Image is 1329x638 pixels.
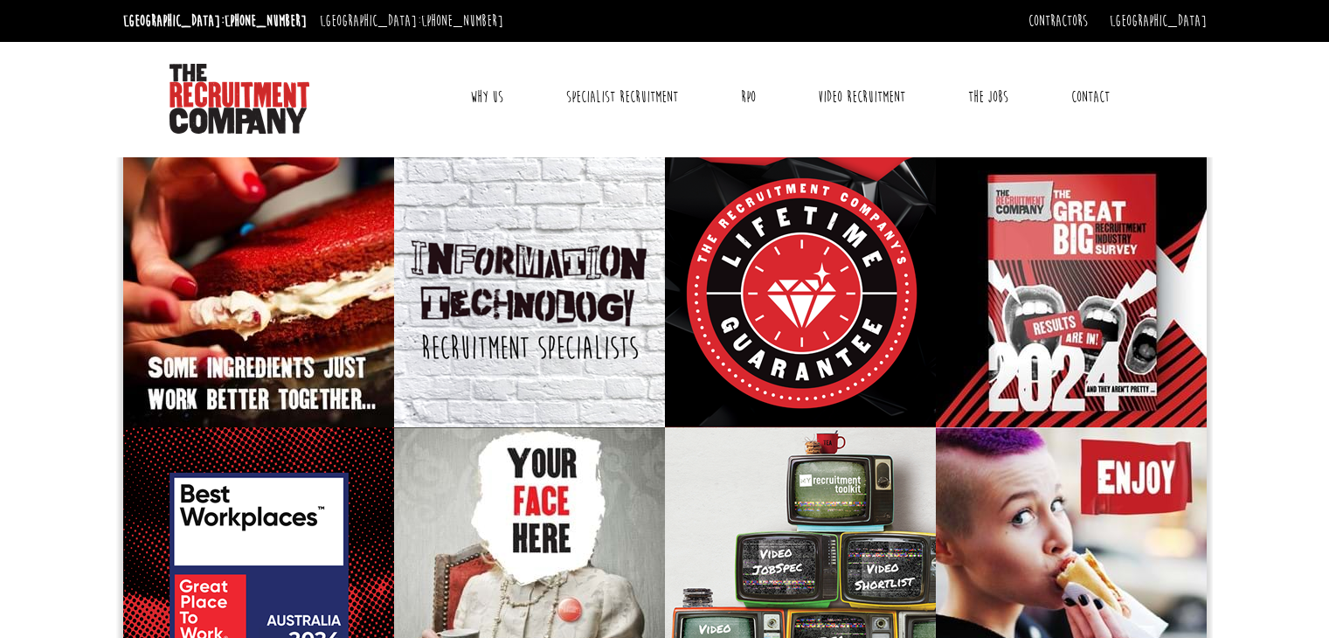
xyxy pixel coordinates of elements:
a: [GEOGRAPHIC_DATA] [1110,11,1207,31]
a: Video Recruitment [805,75,918,119]
a: Contractors [1028,11,1088,31]
a: [PHONE_NUMBER] [421,11,503,31]
img: The Recruitment Company [170,64,309,134]
a: Why Us [457,75,516,119]
li: [GEOGRAPHIC_DATA]: [119,7,311,35]
a: Specialist Recruitment [553,75,691,119]
a: [PHONE_NUMBER] [225,11,307,31]
a: Contact [1058,75,1123,119]
a: RPO [728,75,769,119]
a: The Jobs [955,75,1021,119]
li: [GEOGRAPHIC_DATA]: [315,7,508,35]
